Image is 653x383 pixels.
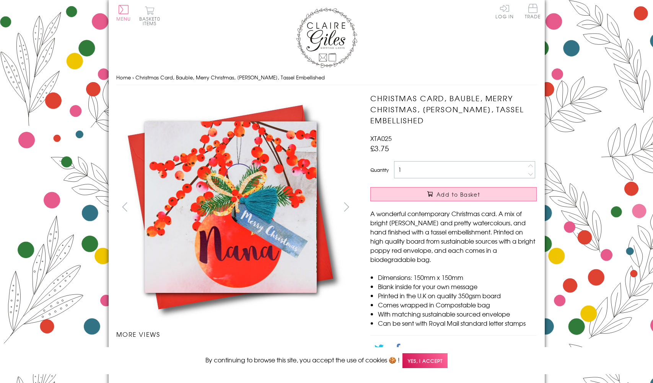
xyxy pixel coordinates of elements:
[378,300,537,309] li: Comes wrapped in Compostable bag
[295,346,355,363] li: Carousel Page 4
[338,198,355,215] button: next
[116,93,345,322] img: Christmas Card, Bauble, Merry Christmas, Nana, Tassel Embellished
[378,318,537,328] li: Can be sent with Royal Mail standard letter stamps
[296,8,357,68] img: Claire Giles Greetings Cards
[116,5,131,21] button: Menu
[370,209,537,264] p: A wonderful contemporary Christmas card. A mix of bright [PERSON_NAME] and pretty watercolours, a...
[236,346,295,363] li: Carousel Page 3
[116,70,537,86] nav: breadcrumbs
[378,273,537,282] li: Dimensions: 150mm x 150mm
[116,346,355,363] ul: Carousel Pagination
[143,15,160,27] span: 0 items
[370,187,537,201] button: Add to Basket
[402,353,448,368] span: Yes, I accept
[436,191,480,198] span: Add to Basket
[378,291,537,300] li: Printed in the U.K on quality 350gsm board
[370,166,389,173] label: Quantity
[116,15,131,22] span: Menu
[370,134,392,143] span: XTA025
[135,74,325,81] span: Christmas Card, Bauble, Merry Christmas, [PERSON_NAME], Tassel Embellished
[116,198,134,215] button: prev
[495,4,514,19] a: Log In
[116,74,131,81] a: Home
[355,93,585,322] img: Christmas Card, Bauble, Merry Christmas, Nana, Tassel Embellished
[176,346,236,363] li: Carousel Page 2
[370,93,537,126] h1: Christmas Card, Bauble, Merry Christmas, [PERSON_NAME], Tassel Embellished
[139,6,160,26] button: Basket0 items
[370,143,389,154] span: £3.75
[525,4,541,20] a: Trade
[132,74,134,81] span: ›
[525,4,541,19] span: Trade
[116,346,176,363] li: Carousel Page 1 (Current Slide)
[378,282,537,291] li: Blank inside for your own message
[378,309,537,318] li: With matching sustainable sourced envelope
[116,330,355,339] h3: More views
